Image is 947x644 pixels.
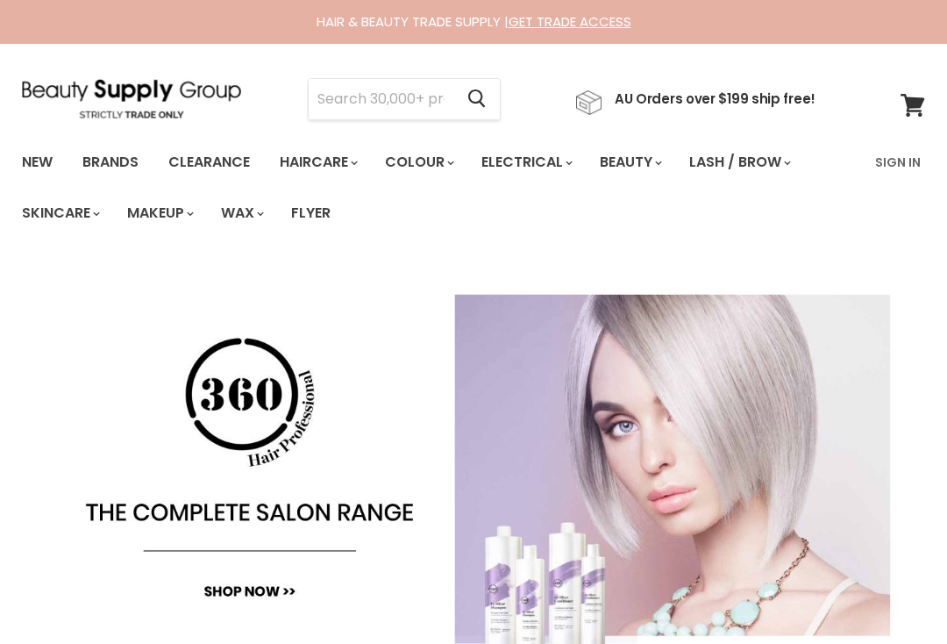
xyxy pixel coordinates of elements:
button: Search [453,79,500,119]
a: Flyer [278,195,344,232]
a: Brands [69,144,152,181]
a: Colour [372,144,465,181]
form: Product [308,78,501,120]
ul: Main menu [9,137,865,239]
a: Makeup [114,195,204,232]
a: Clearance [155,144,263,181]
a: Skincare [9,195,110,232]
a: Haircare [267,144,368,181]
a: Beauty [587,144,673,181]
input: Search [309,79,453,119]
iframe: Gorgias live chat messenger [859,562,929,626]
a: Electrical [468,144,583,181]
a: Lash / Brow [676,144,801,181]
a: Wax [208,195,274,232]
a: New [9,144,66,181]
a: GET TRADE ACCESS [509,12,631,31]
a: Sign In [865,144,931,181]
